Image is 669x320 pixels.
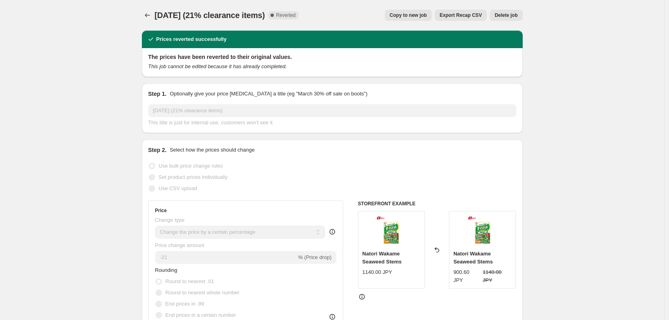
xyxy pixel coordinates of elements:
[453,251,493,265] span: Natori Wakame Seaweed Stems
[435,10,487,21] button: Export Recap CSV
[166,290,240,296] span: Round to nearest whole number
[385,10,432,21] button: Copy to new job
[155,207,167,214] h3: Price
[467,215,499,247] img: NO-20220617135915495_80x.jpg
[362,268,392,276] div: 1140.00 JPY
[276,12,296,18] span: Reverted
[298,254,331,260] span: % (Price drop)
[358,201,516,207] h6: STOREFRONT EXAMPLE
[155,217,185,223] span: Change type
[155,251,297,264] input: -15
[159,174,228,180] span: Set product prices individually
[483,268,511,284] strike: 1140.00 JPY
[440,12,482,18] span: Export Recap CSV
[328,228,336,236] div: help
[156,35,227,43] h2: Prices reverted successfully
[170,146,255,154] p: Select how the prices should change
[148,90,167,98] h2: Step 1.
[375,215,407,247] img: NO-20220617135915495_80x.jpg
[148,119,273,126] span: This title is just for internal use, customers won't see it
[453,268,479,284] div: 900.60 JPY
[362,251,402,265] span: Natori Wakame Seaweed Stems
[148,104,516,117] input: 30% off holiday sale
[155,242,204,248] span: Price change amount
[490,10,522,21] button: Delete job
[390,12,427,18] span: Copy to new job
[155,11,265,20] span: [DATE] (21% clearance items)
[495,12,517,18] span: Delete job
[148,63,287,69] i: This job cannot be edited because it has already completed.
[155,267,178,273] span: Rounding
[166,312,236,318] span: End prices in a certain number
[148,53,516,61] h2: The prices have been reverted to their original values.
[166,278,214,284] span: Round to nearest .01
[166,301,204,307] span: End prices in .99
[142,10,153,21] button: Price change jobs
[159,185,197,191] span: Use CSV upload
[148,146,167,154] h2: Step 2.
[170,90,367,98] p: Optionally give your price [MEDICAL_DATA] a title (eg "March 30% off sale on boots")
[159,163,223,169] span: Use bulk price change rules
